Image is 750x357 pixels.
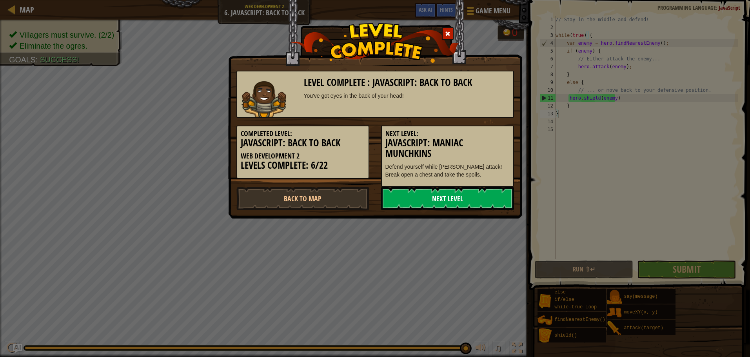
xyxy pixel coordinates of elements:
[304,92,510,100] div: You've got eyes in the back of your head!
[381,187,514,210] a: Next Level
[241,160,365,171] h3: Levels Complete: 6/22
[291,23,459,63] img: level_complete.png
[236,187,369,210] a: Back to Map
[241,130,365,138] h5: Completed Level:
[304,77,510,88] h3: Level Complete : JavaScript: Back to Back
[241,81,286,117] img: raider.png
[385,138,510,159] h3: JavaScript: Maniac Munchkins
[241,138,365,148] h3: JavaScript: Back to Back
[241,152,365,160] h5: Web Development 2
[385,130,510,138] h5: Next Level:
[385,163,510,178] p: Defend yourself while [PERSON_NAME] attack! Break open a chest and take the spoils.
